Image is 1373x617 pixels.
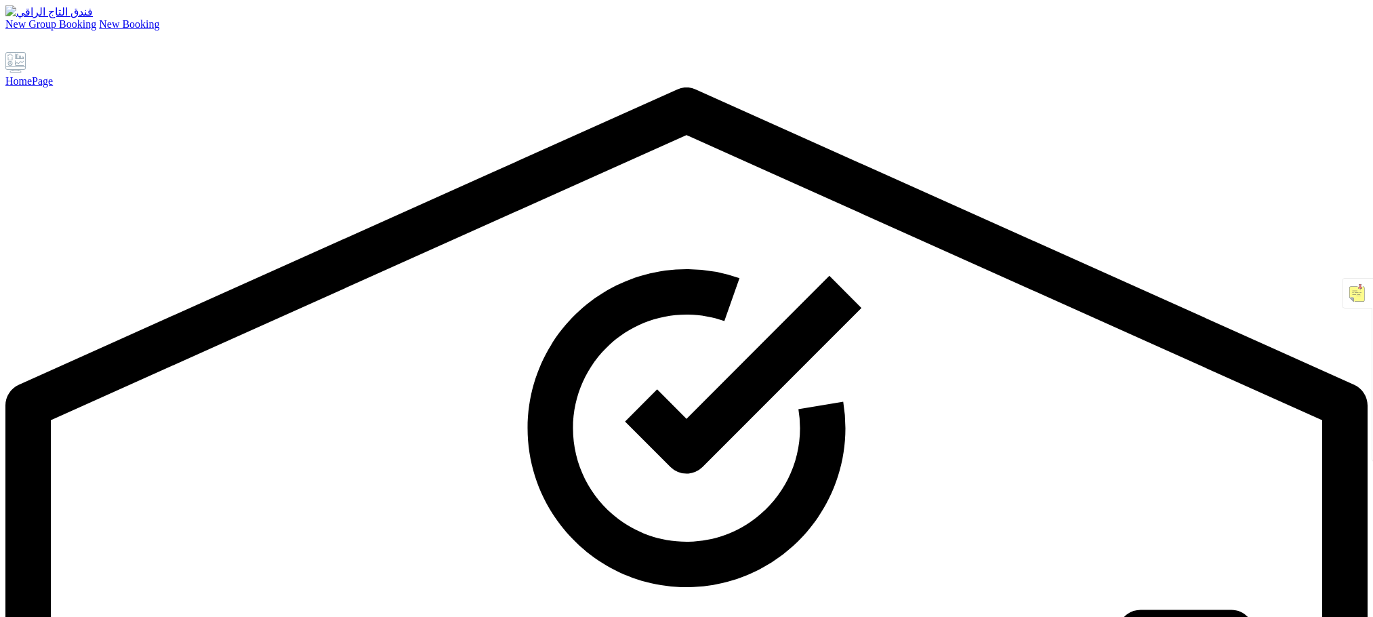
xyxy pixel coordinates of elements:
[99,18,159,30] a: New Booking
[26,40,43,52] a: Settings
[5,75,1368,87] div: HomePage
[5,18,96,30] a: New Group Booking
[5,40,23,52] a: Support
[5,5,1368,18] a: فندق التاج الراقي
[46,40,62,52] a: Staff feedback
[5,5,93,18] img: فندق التاج الراقي
[5,52,1368,87] a: HomePage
